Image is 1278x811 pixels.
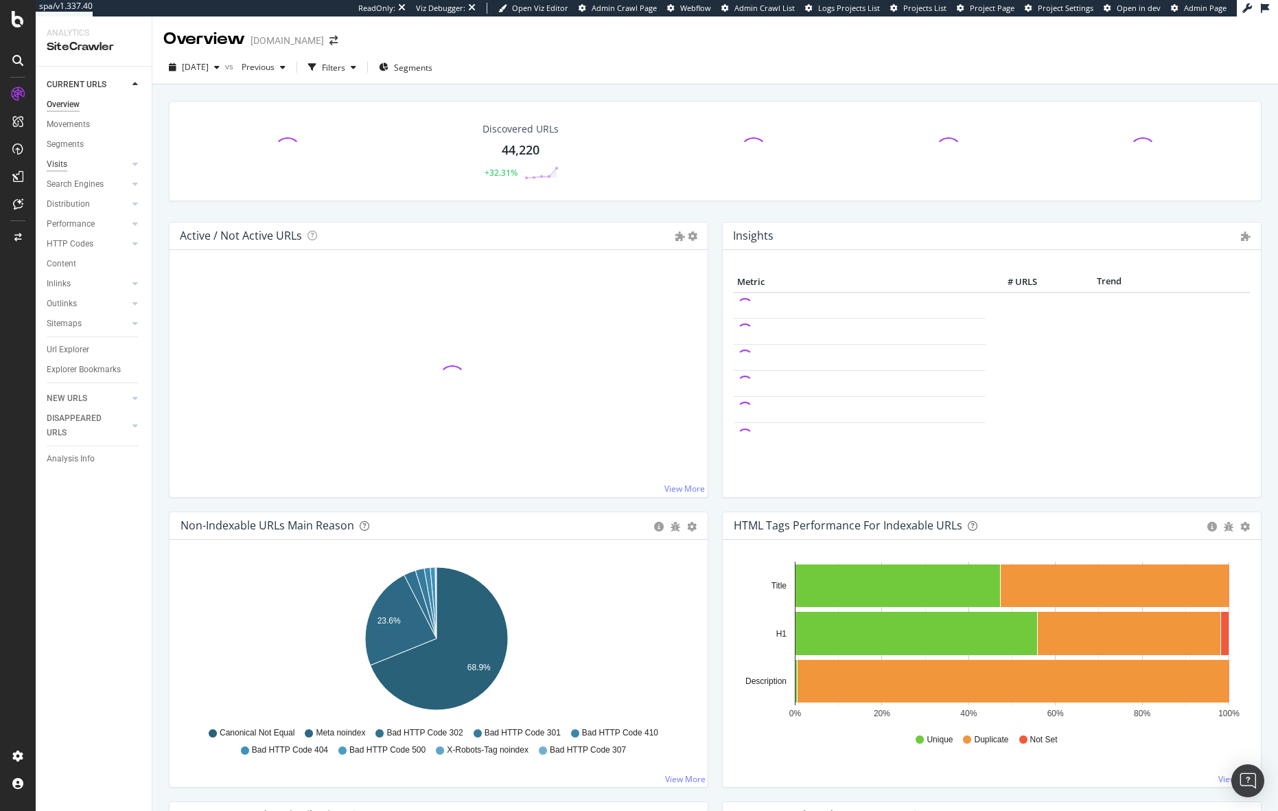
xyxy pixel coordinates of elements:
[776,629,787,639] text: H1
[47,98,80,112] div: Overview
[687,522,697,532] div: gear
[512,3,568,13] span: Open Viz Editor
[903,3,946,13] span: Projects List
[47,78,106,92] div: CURRENT URLS
[680,3,711,13] span: Webflow
[47,27,141,39] div: Analytics
[592,3,657,13] span: Admin Crawl Page
[970,3,1014,13] span: Project Page
[483,122,559,136] div: Discovered URLs
[671,522,680,532] div: bug
[47,78,128,92] a: CURRENT URLS
[47,257,142,271] a: Content
[974,734,1008,746] span: Duplicate
[236,56,291,78] button: Previous
[745,676,787,686] text: Description
[1231,764,1264,797] div: Open Intercom Messenger
[1171,3,1227,14] a: Admin Page
[47,237,128,251] a: HTTP Codes
[163,27,245,51] div: Overview
[734,3,795,13] span: Admin Crawl List
[721,3,795,14] a: Admin Crawl List
[957,3,1014,14] a: Project Page
[502,141,539,159] div: 44,220
[47,157,67,172] div: Visits
[47,157,128,172] a: Visits
[349,744,426,756] span: Bad HTTP Code 500
[47,343,89,357] div: Url Explorer
[927,734,953,746] span: Unique
[329,36,338,45] div: arrow-right-arrow-left
[181,518,354,532] div: Non-Indexable URLs Main Reason
[47,137,84,152] div: Segments
[47,452,142,466] a: Analysis Info
[47,297,128,311] a: Outlinks
[667,3,711,14] a: Webflow
[818,3,880,13] span: Logs Projects List
[47,363,142,377] a: Explorer Bookmarks
[416,3,465,14] div: Viz Debugger:
[47,343,142,357] a: Url Explorer
[47,117,142,132] a: Movements
[734,562,1245,721] svg: A chart.
[180,227,302,245] h4: Active / Not Active URLs
[236,61,275,73] span: Previous
[1117,3,1161,13] span: Open in dev
[1025,3,1093,14] a: Project Settings
[733,227,774,245] h4: Insights
[47,411,116,440] div: DISAPPEARED URLS
[1240,522,1250,532] div: gear
[1038,3,1093,13] span: Project Settings
[498,3,568,14] a: Open Viz Editor
[447,744,528,756] span: X-Robots-Tag noindex
[485,727,561,739] span: Bad HTTP Code 301
[47,137,142,152] a: Segments
[688,231,697,241] i: Options
[582,727,658,739] span: Bad HTTP Code 410
[47,411,128,440] a: DISAPPEARED URLS
[579,3,657,14] a: Admin Crawl Page
[1184,3,1227,13] span: Admin Page
[734,518,962,532] div: HTML Tags Performance for Indexable URLs
[252,744,328,756] span: Bad HTTP Code 404
[665,773,706,785] a: View More
[789,709,802,718] text: 0%
[654,522,664,532] div: circle-info
[47,452,95,466] div: Analysis Info
[47,117,90,132] div: Movements
[1104,3,1161,14] a: Open in dev
[890,3,946,14] a: Projects List
[220,727,294,739] span: Canonical Not Equal
[485,167,518,179] div: +32.31%
[986,272,1041,293] th: # URLS
[1218,773,1259,785] a: View More
[163,56,225,78] button: [DATE]
[181,562,692,721] svg: A chart.
[47,391,87,406] div: NEW URLS
[467,663,491,672] text: 68.9%
[1224,522,1233,532] div: bug
[1241,231,1251,241] i: Admin
[251,34,324,47] div: [DOMAIN_NAME]
[664,483,705,494] a: View More
[1041,272,1178,293] th: Trend
[47,177,128,192] a: Search Engines
[734,272,986,293] th: Metric
[225,60,236,72] span: vs
[1030,734,1058,746] span: Not Set
[47,317,128,331] a: Sitemaps
[960,709,977,718] text: 40%
[182,61,209,73] span: 2025 Sep. 21st
[47,197,90,212] div: Distribution
[386,727,463,739] span: Bad HTTP Code 302
[47,98,142,112] a: Overview
[47,317,82,331] div: Sitemaps
[47,277,128,291] a: Inlinks
[874,709,890,718] text: 20%
[47,217,128,231] a: Performance
[47,391,128,406] a: NEW URLS
[47,257,76,271] div: Content
[47,217,95,231] div: Performance
[47,277,71,291] div: Inlinks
